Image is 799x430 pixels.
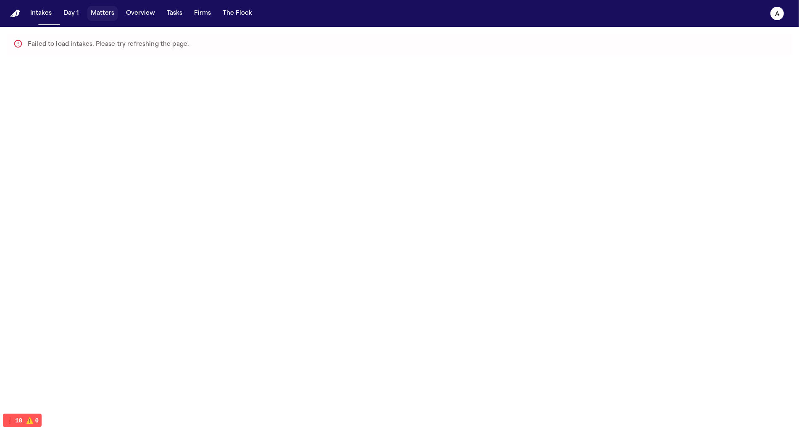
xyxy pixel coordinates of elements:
button: Intakes [27,6,55,21]
img: Finch Logo [10,10,20,18]
button: Firms [191,6,214,21]
button: Overview [123,6,158,21]
button: Matters [87,6,118,21]
div: Failed to load intakes. Please try refreshing the page. [28,36,189,53]
button: The Flock [219,6,255,21]
button: Day 1 [60,6,82,21]
a: Home [10,10,20,18]
button: Tasks [163,6,186,21]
